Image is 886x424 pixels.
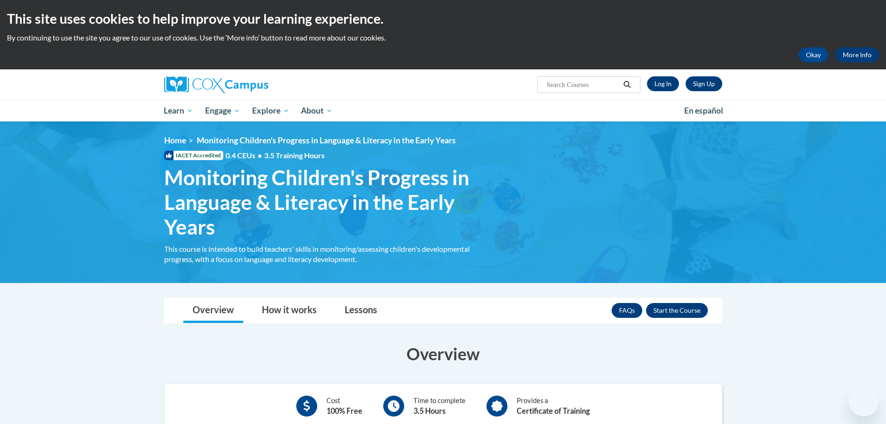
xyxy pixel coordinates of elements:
a: Log In [647,76,679,91]
p: By continuing to use the site you agree to our use of cookies. Use the ‘More info’ button to read... [7,33,879,43]
a: About [295,100,339,121]
a: Home [164,135,186,145]
a: Engage [199,100,246,121]
h3: Overview [164,342,722,365]
a: Overview [183,298,243,323]
span: About [301,105,333,116]
span: Engage [205,105,240,116]
span: En español [684,106,723,115]
a: Register [686,76,722,91]
b: 3.5 Hours [413,406,446,415]
iframe: Button to launch messaging window [849,387,879,417]
div: Main menu [150,100,736,121]
span: 0.4 CEUs [226,150,325,161]
b: 100% Free [326,406,362,415]
a: En español [678,101,729,121]
div: Time to complete [413,396,466,417]
span: • [258,151,262,160]
a: More Info [835,47,879,62]
a: Learn [158,100,200,121]
div: This course is intended to build teachers' skills in monitoring/assessing children's developmenta... [164,244,485,264]
button: Enroll [646,303,708,318]
a: How it works [253,298,326,323]
span: 3.5 Training Hours [264,151,325,160]
a: Cox Campus [164,76,341,93]
div: Provides a [517,396,590,417]
a: Lessons [335,298,386,323]
button: Search [620,79,634,90]
img: Cox Campus [164,76,268,93]
input: Search Courses [546,79,620,90]
span: Monitoring Children's Progress in Language & Literacy in the Early Years [197,135,456,145]
span: Learn [164,105,193,116]
h2: This site uses cookies to help improve your learning experience. [7,9,879,28]
button: Okay [799,47,828,62]
a: FAQs [612,303,642,318]
span: Monitoring Children's Progress in Language & Literacy in the Early Years [164,165,485,239]
b: Certificate of Training [517,406,590,415]
span: Explore [252,105,289,116]
div: Cost [326,396,362,417]
a: Explore [246,100,295,121]
span: IACET Accredited [164,151,223,160]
